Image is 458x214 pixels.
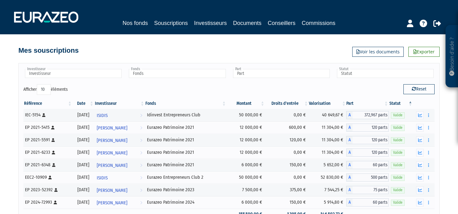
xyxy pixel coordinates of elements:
[227,171,265,184] td: 50 000,00 €
[391,175,405,181] span: Valide
[147,112,224,118] div: Idinvest Entrepreneurs Club
[353,186,389,194] span: 75 parts
[25,174,70,181] div: EEC2-10909
[265,184,309,196] td: 375,00 €
[94,171,145,184] a: ISIDIS
[51,138,55,142] i: [Français] Personne physique
[147,162,224,168] div: Eurazeo Patrimoine 2021
[140,172,142,184] i: Voir l'investisseur
[265,159,309,171] td: 150,00 €
[23,84,68,95] label: Afficher éléments
[25,137,70,143] div: EP 2021-5591
[147,187,224,193] div: Eurazeo Patrimoine 2023
[265,196,309,209] td: 150,00 €
[227,134,265,146] td: 12 000,00 €
[309,98,347,109] th: Valorisation: activer pour trier la colonne par ordre croissant
[391,112,405,118] span: Valide
[227,159,265,171] td: 6 000,00 €
[346,148,353,157] span: A
[37,84,51,95] select: Afficheréléments
[97,147,127,159] span: [PERSON_NAME]
[265,171,309,184] td: 0,00 €
[309,159,347,171] td: 5 652,00 €
[54,188,58,192] i: [Français] Personne physique
[391,187,405,193] span: Valide
[346,111,389,119] div: A - Idinvest Entrepreneurs Club
[309,184,347,196] td: 7 544,25 €
[94,196,145,209] a: [PERSON_NAME]
[346,111,353,119] span: A
[227,121,265,134] td: 12 000,00 €
[346,186,389,194] div: A - Eurazeo Patrimoine 2023
[353,173,389,182] span: 500 parts
[147,174,224,181] div: Eurazeo Entrepreneurs Club 2
[94,146,145,159] a: [PERSON_NAME]
[302,19,335,27] a: Commissions
[97,122,127,134] span: [PERSON_NAME]
[309,109,347,121] td: 40 649,67 €
[147,124,224,131] div: Eurazeo Patrimoine 2021
[25,187,70,193] div: EP 2023-52392
[309,196,347,209] td: 5 914,80 €
[140,160,142,171] i: Voir l'investisseur
[265,121,309,134] td: 600,00 €
[72,98,94,109] th: Date: activer pour trier la colonne par ordre croissant
[346,136,353,144] span: A
[227,109,265,121] td: 50 000,00 €
[97,172,108,184] span: ISIDIS
[123,19,148,27] a: Nos fonds
[94,109,145,121] a: ISIDIS
[346,186,353,194] span: A
[403,84,435,94] button: Reset
[147,149,224,156] div: Eurazeo Patrimoine 2021
[389,98,413,109] th: Statut : activer pour trier la colonne par ordre d&eacute;croissant
[97,135,127,146] span: [PERSON_NAME]
[75,199,92,206] div: [DATE]
[25,162,70,168] div: EP 2021-6348
[140,185,142,196] i: Voir l'investisseur
[391,125,405,131] span: Valide
[94,159,145,171] a: [PERSON_NAME]
[23,98,72,109] th: Référence : activer pour trier la colonne par ordre croissant
[140,147,142,159] i: Voir l'investisseur
[448,28,456,85] p: Besoin d'aide ?
[97,110,108,121] span: ISIDIS
[309,121,347,134] td: 11 304,00 €
[233,19,261,27] a: Documents
[353,198,389,207] span: 60 parts
[265,98,309,109] th: Droits d'entrée: activer pour trier la colonne par ordre croissant
[75,149,92,156] div: [DATE]
[268,19,295,27] a: Conseillers
[140,122,142,134] i: Voir l'investisseur
[147,137,224,143] div: Eurazeo Patrimoine 2021
[75,187,92,193] div: [DATE]
[346,124,353,132] span: A
[154,19,188,28] a: Souscriptions
[75,174,92,181] div: [DATE]
[48,176,52,179] i: [Français] Personne physique
[52,151,55,154] i: [Français] Personne physique
[408,47,440,57] a: Exporter
[75,137,92,143] div: [DATE]
[94,134,145,146] a: [PERSON_NAME]
[97,197,127,209] span: [PERSON_NAME]
[353,124,389,132] span: 120 parts
[353,161,389,169] span: 60 parts
[194,19,227,27] a: Investisseurs
[391,200,405,206] span: Valide
[42,113,46,117] i: [Français] Personne physique
[346,98,389,109] th: Part: activer pour trier la colonne par ordre croissant
[346,198,389,207] div: A - Eurazeo Patrimoine 2024
[346,173,389,182] div: A - Eurazeo Entrepreneurs Club 2
[353,148,389,157] span: 120 parts
[25,149,70,156] div: EP 2021-6233
[346,198,353,207] span: A
[391,150,405,156] span: Valide
[346,148,389,157] div: A - Eurazeo Patrimoine 2021
[14,12,78,23] img: 1732889491-logotype_eurazeo_blanc_rvb.png
[391,137,405,143] span: Valide
[94,121,145,134] a: [PERSON_NAME]
[140,110,142,121] i: Voir l'investisseur
[227,98,265,109] th: Montant: activer pour trier la colonne par ordre croissant
[309,146,347,159] td: 11 304,00 €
